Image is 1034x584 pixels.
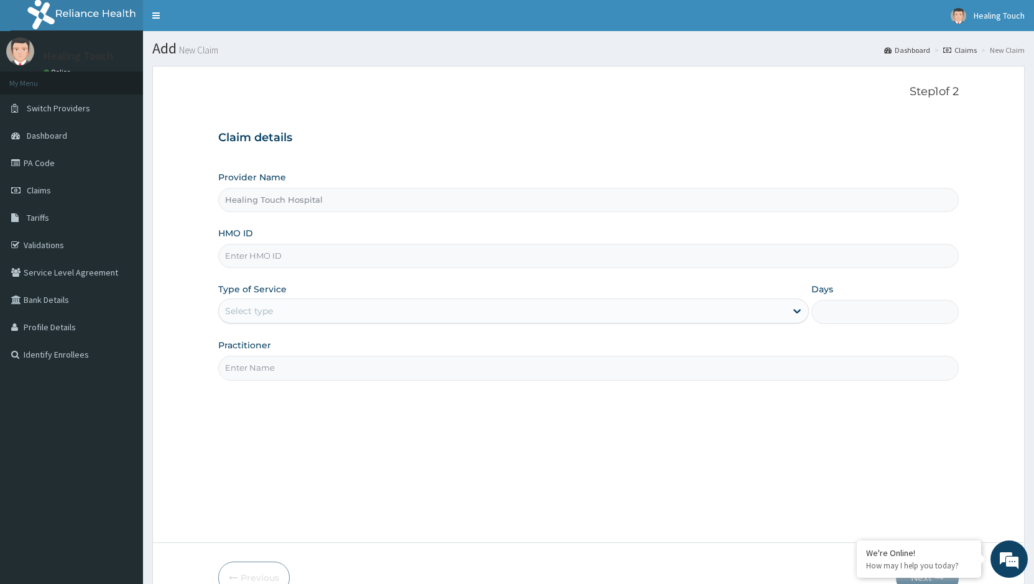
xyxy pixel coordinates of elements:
p: Healing Touch [44,50,113,62]
span: Healing Touch [974,10,1025,21]
span: Dashboard [27,130,67,141]
input: Enter Name [218,356,959,380]
label: Practitioner [218,339,271,351]
label: HMO ID [218,227,253,239]
a: Claims [943,45,977,55]
label: Days [811,283,833,295]
input: Enter HMO ID [218,244,959,268]
small: New Claim [177,45,218,55]
li: New Claim [978,45,1025,55]
p: Step 1 of 2 [218,85,959,99]
span: Claims [27,185,51,196]
div: We're Online! [866,547,972,559]
img: User Image [6,37,34,65]
a: Online [44,68,73,76]
div: Select type [225,305,273,317]
span: Switch Providers [27,103,90,114]
a: Dashboard [884,45,930,55]
span: Tariffs [27,212,49,223]
label: Type of Service [218,283,287,295]
img: User Image [951,8,966,24]
p: How may I help you today? [866,560,972,571]
h1: Add [152,40,1025,57]
label: Provider Name [218,171,286,183]
h3: Claim details [218,131,959,145]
